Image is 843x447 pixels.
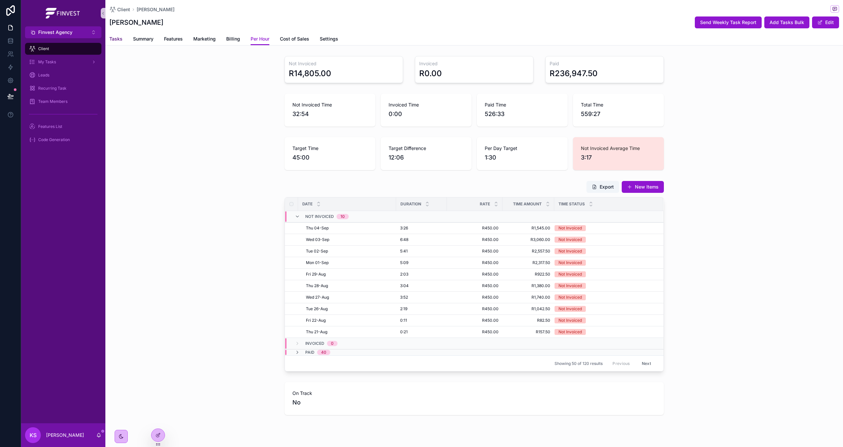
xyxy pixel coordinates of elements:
a: Not Invoiced [555,294,655,300]
button: Export [586,181,619,193]
button: New Items [622,181,664,193]
span: Per Day Target [485,145,560,152]
span: Add Tasks Bulk [770,19,804,26]
a: Features [164,33,183,46]
span: 5:41 [400,249,408,254]
a: Fri 22-Aug [306,318,392,323]
span: Rate [480,201,490,207]
button: Edit [812,16,839,28]
span: Paid Time [485,102,560,108]
a: 2:19 [400,306,443,312]
span: Cost of Sales [280,36,309,42]
h3: Not Invoiced [289,60,399,67]
a: R450.00 [451,306,499,312]
div: R0.00 [419,68,442,79]
a: Not Invoiced [555,225,655,231]
a: Not Invoiced [555,271,655,277]
a: Not Invoiced [555,329,655,335]
span: On Track [292,390,656,397]
a: R450.00 [451,249,499,254]
span: Settings [320,36,338,42]
span: My Tasks [38,59,56,65]
div: 0 [331,341,334,346]
div: Not Invoiced [558,248,582,254]
span: Duration [400,201,421,207]
span: 6:48 [400,237,408,242]
div: Not Invoiced [558,237,582,243]
a: R2,557.50 [506,249,550,254]
button: Send Weekly Task Report [695,16,762,28]
span: 0:11 [400,318,407,323]
span: Not Invoiced [305,214,334,219]
a: R1,042.50 [506,306,550,312]
span: 0:00 [389,109,464,119]
a: R450.00 [451,260,499,265]
span: 3:04 [400,283,409,288]
span: Leads [38,73,49,78]
a: Tue 26-Aug [306,306,392,312]
span: 3:52 [400,295,408,300]
span: Billing [226,36,240,42]
a: Fri 29-Aug [306,272,392,277]
span: [PERSON_NAME] [137,6,175,13]
h3: Paid [550,60,660,67]
span: Wed 03-Sep [306,237,329,242]
a: R450.00 [451,318,499,323]
span: Marketing [193,36,216,42]
button: Select Button [25,26,101,38]
div: 40 [321,350,326,355]
a: Team Members [25,96,101,107]
a: R1,740.00 [506,295,550,300]
a: 3:04 [400,283,443,288]
a: R450.00 [451,295,499,300]
a: R2,317.50 [506,260,550,265]
span: R450.00 [451,272,499,277]
span: Paid [305,350,314,355]
a: Cost of Sales [280,33,309,46]
span: Wed 27-Aug [306,295,329,300]
a: Thu 28-Aug [306,283,392,288]
span: Tasks [109,36,122,42]
a: R450.00 [451,237,499,242]
span: R157.50 [506,329,550,335]
a: R3,060.00 [506,237,550,242]
div: Not Invoiced [558,271,582,277]
span: Fri 29-Aug [306,272,326,277]
button: Next [637,358,656,369]
a: Wed 27-Aug [306,295,392,300]
a: R450.00 [451,225,499,231]
span: 5:09 [400,260,408,265]
a: R1,545.00 [506,225,550,231]
span: Thu 04-Sep [306,225,329,231]
a: 2:03 [400,272,443,277]
span: R1,380.00 [506,283,550,288]
span: Date [302,201,313,207]
span: 12:06 [389,153,464,162]
span: 559:27 [581,109,656,119]
a: Recurring Task [25,82,101,94]
span: 526:33 [485,109,560,119]
span: Client [38,46,49,51]
div: Not Invoiced [558,225,582,231]
span: Mon 01-Sep [306,260,329,265]
span: Recurring Task [38,86,67,91]
span: R922.50 [506,272,550,277]
a: R450.00 [451,283,499,288]
a: 0:21 [400,329,443,335]
a: 5:09 [400,260,443,265]
a: R450.00 [451,329,499,335]
a: Code Generation [25,134,101,146]
a: 6:48 [400,237,443,242]
span: Target Difference [389,145,464,152]
a: Tue 02-Sep [306,249,392,254]
img: App logo [46,8,81,18]
span: Time Status [558,201,585,207]
span: Finvest Agency [38,29,72,36]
